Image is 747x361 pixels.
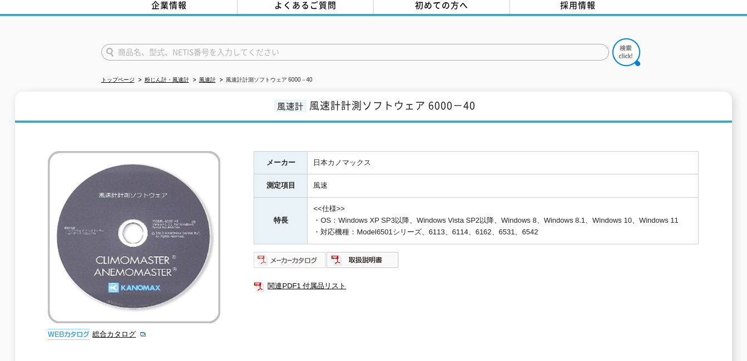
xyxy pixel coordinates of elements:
img: メーカーカタログ [254,251,326,269]
span: 風速計 [274,99,306,112]
a: トップページ [101,77,135,83]
img: 風速計計測ソフトウェア 6000－40 [48,151,220,323]
input: 商品名、型式、NETIS番号を入力してください [101,44,609,61]
span: 風速計計測ソフトウェア 6000－40 [309,98,476,113]
a: 風速計 [199,77,216,83]
a: メーカーカタログ [254,258,326,267]
img: btn_search.png [612,38,640,66]
td: 日本カノマックス [308,151,699,174]
th: 特長 [254,198,308,244]
li: 風速計計測ソフトウェア 6000－40 [217,74,313,86]
a: 関連PDF1 付属品リスト [254,279,699,293]
th: 測定項目 [254,174,308,198]
td: <<仕様>> ・OS：Windows XP SP3以降、Windows Vista SP2以降、Windows 8、Windows 8.1、Windows 10、Windows 11 ・対応機種... [308,198,699,244]
th: メーカー [254,151,308,174]
img: 取扱説明書 [326,251,399,269]
a: 総合カタログ [92,330,147,338]
td: 風速 [308,174,699,198]
a: 粉じん計・風速計 [145,77,189,83]
a: 取扱説明書 [326,258,399,267]
img: webカタログ [48,329,90,340]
